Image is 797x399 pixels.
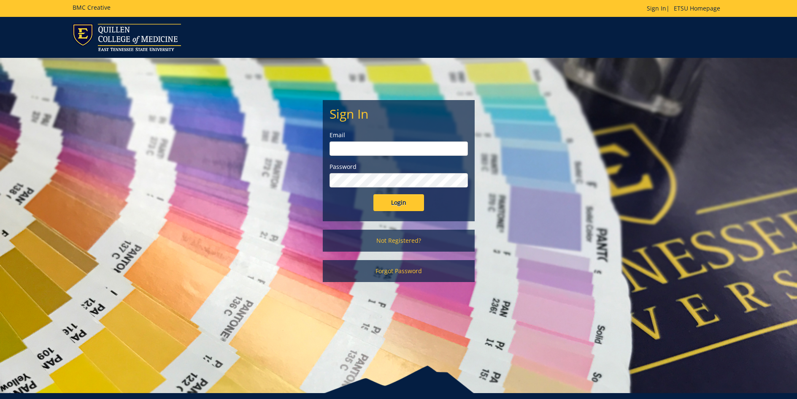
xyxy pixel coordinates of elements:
label: Email [330,131,468,139]
img: ETSU logo [73,24,181,51]
a: Not Registered? [323,230,475,252]
input: Login [373,194,424,211]
a: Sign In [647,4,666,12]
a: Forgot Password [323,260,475,282]
h2: Sign In [330,107,468,121]
h5: BMC Creative [73,4,111,11]
a: ETSU Homepage [670,4,724,12]
label: Password [330,163,468,171]
p: | [647,4,724,13]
